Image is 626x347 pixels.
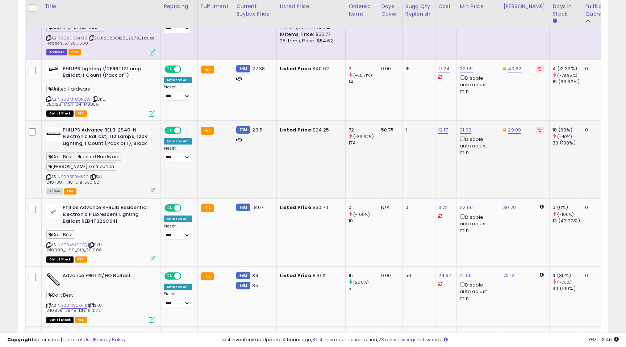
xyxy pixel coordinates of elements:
div: Amazon AI * [164,77,192,83]
span: FBA [75,317,87,323]
span: 18.07 [252,204,263,211]
div: 0 [585,272,608,279]
small: (200%) [353,279,369,285]
span: FBA [64,188,76,195]
span: ON [165,127,174,133]
div: $30.70 [280,204,340,211]
span: | SKU: 240909_11.96_DIB_501068 [46,242,103,253]
div: 0 [405,204,430,211]
div: Min Price [460,3,497,10]
div: seller snap | | [7,336,126,343]
div: 0 (0%) [552,204,582,211]
div: ASIN: [46,66,155,116]
b: Advance F96T12/HO Ballast [63,272,151,281]
span: | SKU: 20230428_23.78_House Hasson_57.28_1560 [46,35,155,46]
a: 23 active listings [378,336,417,343]
small: FBA [201,127,214,135]
div: Amazon AI * [164,216,192,222]
div: Preset: [164,85,192,101]
span: OFF [180,273,192,279]
div: Disable auto adjust min [460,74,494,95]
div: 2 [349,66,378,72]
span: All listings that are currently out of stock and unavailable for purchase on Amazon [46,256,74,263]
a: 40.62 [508,65,521,72]
span: ON [165,205,174,211]
strong: Copyright [7,336,34,343]
a: 70.12 [503,272,514,279]
div: 5 [349,285,378,292]
b: Philips Advance 4-Bulb Residential Electronic Fluorescent Lighting Ballast REB4P32SC64I [63,204,151,226]
span: 27.38 [252,65,265,72]
small: FBM [236,126,250,134]
div: 10 [349,218,378,224]
span: ON [165,66,174,72]
div: Cost [438,3,454,10]
small: FBA [201,204,214,212]
div: Title [45,3,158,10]
div: 10 Items, Price: $55.77 [280,31,340,38]
small: (-40%) [557,134,572,139]
span: All listings that are currently out of stock and unavailable for purchase on Amazon [46,110,74,117]
b: PHILIPS Advance RELB-2S40-N Electronic Ballast, T12 Lamps, 120V Lighting, 1 Count (Pack of 1), Black [63,127,151,149]
span: 35 [252,282,258,289]
span: FBA [68,49,81,55]
img: 31Am6uZrhyL._SL40_.jpg [46,204,61,219]
a: 22.60 [460,204,473,211]
div: Amazon AI * [164,284,192,290]
a: B004YK6FKQ [61,242,87,248]
div: ASIN: [46,204,155,262]
div: 1 [405,127,430,133]
b: Listed Price: [280,272,313,279]
span: | SKU: 250128_17.24_UH_148856 [46,96,106,107]
span: Listings that have been deleted from Seller Central [46,49,67,55]
span: [PERSON_NAME] Distribution [46,162,116,171]
img: 51yEKNB1fYL._SL40_.jpg [46,272,61,287]
div: 50 [405,272,430,279]
img: 31hWlaekgZL._SL40_.jpg [46,66,61,73]
div: 0 [585,66,608,72]
div: Days Cover [381,3,399,18]
div: 15 [349,272,378,279]
div: Current Buybox Price [236,3,274,18]
small: FBM [236,272,250,279]
div: 174 [349,140,378,146]
a: 29.99 [508,126,521,134]
div: 30 (100%) [552,285,582,292]
div: 14 [349,79,378,85]
small: (-70%) [557,279,572,285]
div: Fulfillable Quantity [585,3,610,18]
div: ASIN: [46,272,155,322]
a: B004WCKV1K [61,302,87,309]
div: 30 (100%) [552,140,582,146]
span: OFF [180,66,192,72]
div: 50.75 [381,127,397,133]
a: 24.97 [438,272,451,279]
div: $24.25 [280,127,340,133]
div: Repricing [164,3,195,10]
a: B005E0MK2C [61,174,89,180]
div: Sugg Qty Replenish [405,3,432,18]
a: 8 listings [312,336,332,343]
small: FBM [236,282,250,289]
div: Amazon AI * [164,138,192,145]
a: 17.24 [438,65,450,72]
a: B000IOAFU8 [61,35,87,41]
a: 11.72 [438,204,448,211]
a: 32.99 [460,65,473,72]
a: Privacy Policy [94,336,126,343]
div: Days In Stock [552,3,579,18]
div: Ordered Items [349,3,375,18]
span: | SKU: 240826_25.48_DIB_511072 [46,302,103,313]
div: Disable auto adjust min [460,213,494,234]
small: (-100%) [353,212,370,217]
div: Listed Price [280,3,342,10]
div: 15 [405,66,430,72]
span: 2025-09-11 13:46 GMT [589,336,619,343]
span: United Hardware [46,85,92,93]
div: $70.12 [280,272,340,279]
div: ASIN: [46,127,155,194]
div: $40.62 [280,66,340,72]
span: FBA [75,110,87,117]
div: 72 [349,127,378,133]
span: FBA [75,256,87,263]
